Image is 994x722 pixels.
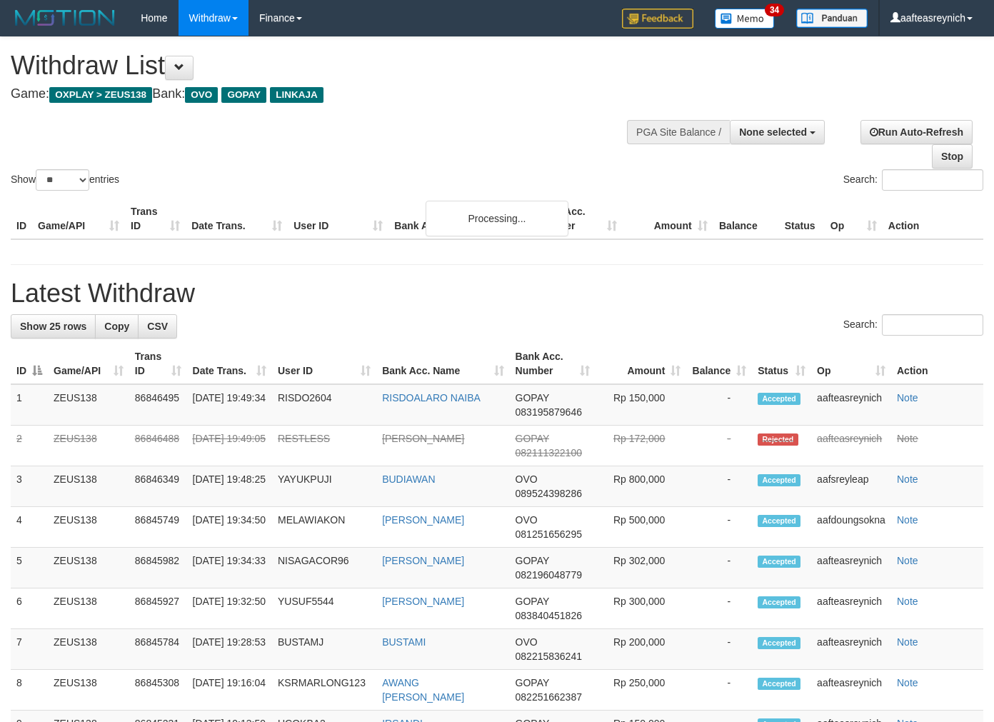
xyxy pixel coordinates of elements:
td: ZEUS138 [48,588,129,629]
a: Note [897,473,918,485]
td: 86846349 [129,466,187,507]
td: YAYUKPUJI [272,466,376,507]
td: - [686,548,752,588]
span: Copy 083840451826 to clipboard [516,610,582,621]
span: Accepted [758,678,800,690]
td: aafteasreynich [811,426,891,466]
div: PGA Site Balance / [627,120,730,144]
span: Copy 089524398286 to clipboard [516,488,582,499]
span: Copy 082196048779 to clipboard [516,569,582,581]
th: Bank Acc. Number [531,199,622,239]
td: NISAGACOR96 [272,548,376,588]
a: Note [897,514,918,526]
img: Button%20Memo.svg [715,9,775,29]
td: - [686,507,752,548]
span: Accepted [758,474,800,486]
th: ID: activate to sort column descending [11,344,48,384]
span: CSV [147,321,168,332]
th: Bank Acc. Name [388,199,531,239]
th: Game/API [32,199,125,239]
td: 86845982 [129,548,187,588]
a: Note [897,433,918,444]
td: ZEUS138 [48,384,129,426]
span: Accepted [758,515,800,527]
span: OVO [516,636,538,648]
span: Copy [104,321,129,332]
input: Search: [882,314,983,336]
td: YUSUF5544 [272,588,376,629]
a: [PERSON_NAME] [382,555,464,566]
th: Status [779,199,825,239]
th: Balance: activate to sort column ascending [686,344,752,384]
th: Date Trans. [186,199,288,239]
a: BUDIAWAN [382,473,435,485]
span: GOPAY [516,596,549,607]
td: aafsreyleap [811,466,891,507]
td: BUSTAMJ [272,629,376,670]
span: Copy 083195879646 to clipboard [516,406,582,418]
a: Show 25 rows [11,314,96,339]
span: GOPAY [221,87,266,103]
a: [PERSON_NAME] [382,514,464,526]
span: GOPAY [516,677,549,688]
td: RISDO2604 [272,384,376,426]
span: None selected [739,126,807,138]
td: 86845308 [129,670,187,711]
td: Rp 800,000 [596,466,687,507]
th: Status: activate to sort column ascending [752,344,811,384]
label: Show entries [11,169,119,191]
td: 5 [11,548,48,588]
img: Feedback.jpg [622,9,693,29]
td: 1 [11,384,48,426]
th: Bank Acc. Name: activate to sort column ascending [376,344,509,384]
span: Show 25 rows [20,321,86,332]
span: Copy 081251656295 to clipboard [516,528,582,540]
span: GOPAY [516,555,549,566]
td: RESTLESS [272,426,376,466]
td: Rp 172,000 [596,426,687,466]
span: OVO [185,87,218,103]
th: User ID: activate to sort column ascending [272,344,376,384]
a: Note [897,636,918,648]
td: ZEUS138 [48,548,129,588]
a: Stop [932,144,973,169]
td: 86846488 [129,426,187,466]
span: Copy 082215836241 to clipboard [516,651,582,662]
span: Accepted [758,556,800,568]
th: Bank Acc. Number: activate to sort column ascending [510,344,596,384]
td: ZEUS138 [48,507,129,548]
a: CSV [138,314,177,339]
h4: Game: Bank: [11,87,648,101]
td: 86845927 [129,588,187,629]
td: 86846495 [129,384,187,426]
a: Run Auto-Refresh [860,120,973,144]
a: [PERSON_NAME] [382,433,464,444]
span: Copy 082251662387 to clipboard [516,691,582,703]
a: Note [897,596,918,607]
td: 3 [11,466,48,507]
span: GOPAY [516,392,549,403]
span: Accepted [758,596,800,608]
th: Op [825,199,883,239]
td: - [686,629,752,670]
td: [DATE] 19:49:05 [187,426,272,466]
img: MOTION_logo.png [11,7,119,29]
h1: Latest Withdraw [11,279,983,308]
th: Date Trans.: activate to sort column ascending [187,344,272,384]
td: [DATE] 19:49:34 [187,384,272,426]
td: - [686,466,752,507]
td: [DATE] 19:34:50 [187,507,272,548]
label: Search: [843,314,983,336]
td: 86845784 [129,629,187,670]
td: 8 [11,670,48,711]
td: - [686,384,752,426]
td: 2 [11,426,48,466]
td: ZEUS138 [48,629,129,670]
a: Note [897,555,918,566]
th: Action [883,199,983,239]
th: Trans ID [125,199,186,239]
select: Showentries [36,169,89,191]
a: Note [897,392,918,403]
th: Game/API: activate to sort column ascending [48,344,129,384]
td: Rp 250,000 [596,670,687,711]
